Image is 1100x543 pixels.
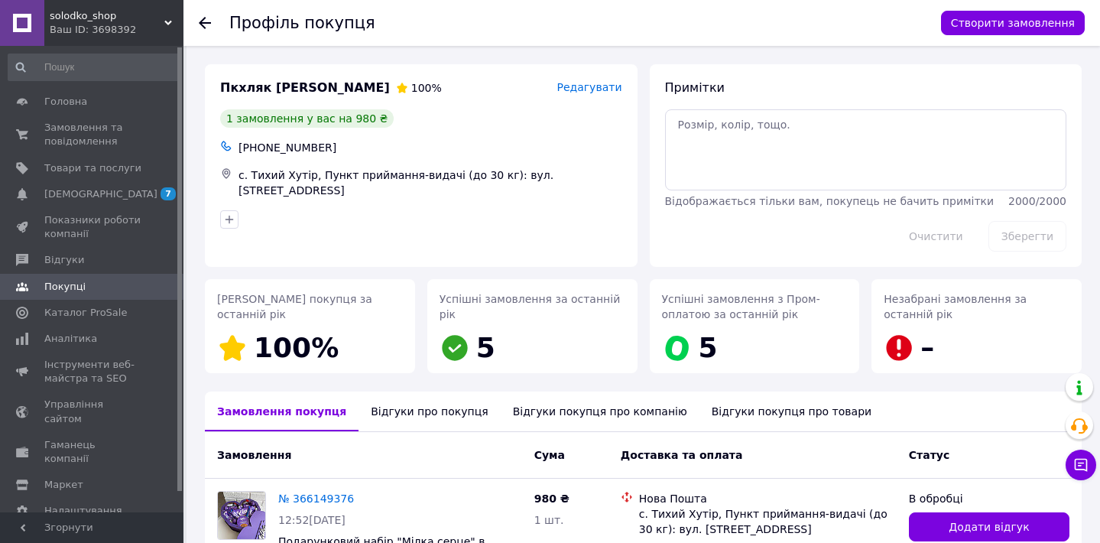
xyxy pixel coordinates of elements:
span: Відображається тільки вам, покупець не бачить примітки [665,195,995,207]
div: Повернутися назад [199,15,211,31]
span: Товари та послуги [44,161,141,175]
span: Доставка та оплата [621,449,743,461]
span: 5 [699,332,718,363]
img: Фото товару [218,492,265,539]
span: 5 [476,332,495,363]
div: [PHONE_NUMBER] [235,137,625,158]
span: Редагувати [556,81,621,93]
span: 100% [411,82,442,94]
div: Відгуки покупця про товари [699,392,884,431]
a: Фото товару [217,491,266,540]
div: Відгуки покупця про компанію [501,392,699,431]
span: Статус [909,449,949,461]
span: 7 [161,187,176,200]
span: Примітки [665,80,725,95]
span: Cума [534,449,565,461]
span: 12:52[DATE] [278,514,346,526]
div: Ваш ID: 3698392 [50,23,183,37]
span: Управління сайтом [44,398,141,425]
span: Успішні замовлення з Пром-оплатою за останній рік [662,293,820,320]
div: В обробці [909,491,1069,506]
span: Пкхляк [PERSON_NAME] [220,80,390,97]
span: Замовлення [217,449,291,461]
div: с. Тихий Хутір, Пункт приймання-видачі (до 30 кг): вул. [STREET_ADDRESS] [235,164,625,201]
span: – [920,332,934,363]
span: Незабрані замовлення за останній рік [884,293,1027,320]
input: Пошук [8,54,180,81]
div: Замовлення покупця [205,392,359,431]
span: [DEMOGRAPHIC_DATA] [44,187,157,201]
div: Нова Пошта [639,491,897,506]
div: с. Тихий Хутір, Пункт приймання-видачі (до 30 кг): вул. [STREET_ADDRESS] [639,506,897,537]
span: 100% [254,332,339,363]
button: Створити замовлення [941,11,1085,35]
button: Додати відгук [909,512,1069,541]
a: № 366149376 [278,493,354,505]
span: Покупці [44,280,86,294]
span: Аналітика [44,332,97,346]
span: Додати відгук [949,519,1029,535]
span: 1 шт. [534,514,564,526]
span: Каталог ProSale [44,306,127,320]
span: [PERSON_NAME] покупця за останній рік [217,293,372,320]
span: Успішні замовлення за останній рік [440,293,620,320]
span: Відгуки [44,253,84,267]
div: Відгуки про покупця [359,392,500,431]
span: Показники роботи компанії [44,213,141,241]
span: Замовлення та повідомлення [44,121,141,148]
span: Гаманець компанії [44,438,141,466]
span: Головна [44,95,87,109]
span: solodko_shop [50,9,164,23]
button: Чат з покупцем [1066,450,1096,480]
span: 2000 / 2000 [1008,195,1066,207]
h1: Профіль покупця [229,14,375,32]
span: 980 ₴ [534,493,569,505]
span: Інструменти веб-майстра та SEO [44,358,141,385]
span: Маркет [44,478,83,492]
span: Налаштування [44,504,122,518]
div: 1 замовлення у вас на 980 ₴ [220,109,394,128]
